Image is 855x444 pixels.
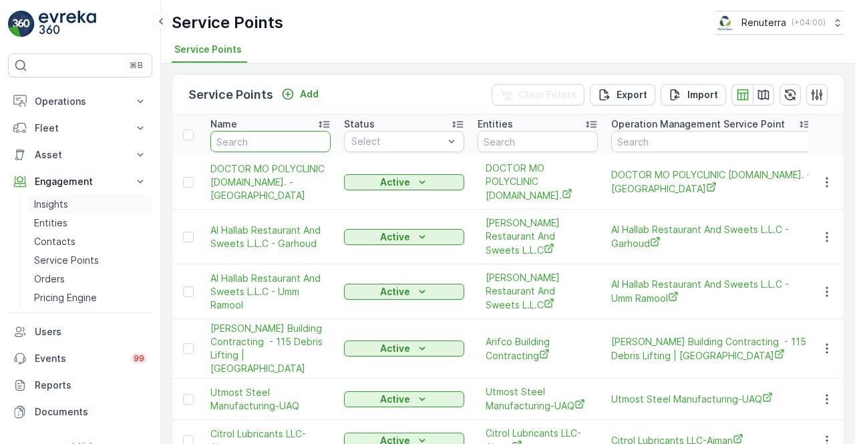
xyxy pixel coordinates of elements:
span: [PERSON_NAME] Restaurant And Sweets L.L.C [486,216,590,257]
button: Asset [8,142,152,168]
img: logo [8,11,35,37]
a: Arifco Building Contracting [486,335,590,363]
p: Service Points [34,254,99,267]
p: Name [210,118,237,131]
p: Service Points [188,85,273,104]
a: Utmost Steel Manufacturing-UAQ [210,386,331,413]
p: Operation Management Service Point [611,118,785,131]
button: Active [344,341,464,357]
div: Toggle Row Selected [183,286,194,297]
p: Active [380,230,410,244]
a: Orders [29,270,152,288]
button: Renuterra(+04:00) [715,11,844,35]
a: Utmost Steel Manufacturing-UAQ [611,392,812,406]
p: Fleet [35,122,126,135]
input: Search [478,131,598,152]
p: Add [300,87,319,101]
img: logo_light-DOdMpM7g.png [39,11,96,37]
p: Entities [34,216,67,230]
p: ⌘B [130,60,143,71]
a: Arifco Building Contracting - 115 Debris Lifting | Barari [611,335,812,363]
a: Arifco Building Contracting - 115 Debris Lifting | Barari [210,322,331,375]
p: Engagement [35,175,126,188]
p: Renuterra [741,16,786,29]
a: Al Hallab Restaurant And Sweets L.L.C - Umm Ramool [210,272,331,312]
p: Events [35,352,123,365]
div: Toggle Row Selected [183,343,194,354]
button: Export [590,84,655,105]
a: Documents [8,399,152,425]
img: Screenshot_2024-07-26_at_13.33.01.png [715,15,736,30]
p: Active [380,342,410,355]
p: Pricing Engine [34,291,97,304]
p: Insights [34,198,68,211]
button: Active [344,229,464,245]
p: Operations [35,95,126,108]
p: Service Points [172,12,283,33]
a: DOCTOR MO POLYCLINIC L.LC. - Sheikh Zayed Road [611,168,812,196]
button: Active [344,284,464,300]
span: DOCTOR MO POLYCLINIC [DOMAIN_NAME]. - [GEOGRAPHIC_DATA] [210,162,331,202]
span: Service Points [174,43,242,56]
p: Export [617,88,647,101]
button: Engagement [8,168,152,195]
button: Active [344,174,464,190]
a: Al Hallab Restaurant And Sweets L.L.C [486,216,590,257]
span: [PERSON_NAME] Building Contracting - 115 Debris Lifting | [GEOGRAPHIC_DATA] [611,335,812,363]
p: Select [351,135,444,148]
p: Contacts [34,235,75,248]
p: Active [380,176,410,189]
a: DOCTOR MO POLYCLINIC L.LC. [486,162,590,202]
div: Toggle Row Selected [183,177,194,188]
a: Pricing Engine [29,288,152,307]
button: Operations [8,88,152,115]
p: Orders [34,272,65,286]
span: [PERSON_NAME] Building Contracting - 115 Debris Lifting | [GEOGRAPHIC_DATA] [210,322,331,375]
p: Reports [35,379,147,392]
button: Clear Filters [492,84,584,105]
p: Active [380,393,410,406]
a: Insights [29,195,152,214]
p: Active [380,285,410,298]
a: Al Hallab Restaurant And Sweets L.L.C - Garhoud [611,223,812,250]
button: Add [276,86,324,102]
a: Al Hallab Restaurant And Sweets L.L.C - Garhoud [210,224,331,250]
p: Status [344,118,375,131]
button: Fleet [8,115,152,142]
p: Import [687,88,718,101]
span: DOCTOR MO POLYCLINIC [DOMAIN_NAME]. [486,162,590,202]
div: Toggle Row Selected [183,232,194,242]
p: 99 [134,353,144,364]
a: Users [8,318,152,345]
a: Events99 [8,345,152,372]
p: Users [35,325,147,339]
a: Entities [29,214,152,232]
p: Documents [35,405,147,419]
p: ( +04:00 ) [792,17,826,28]
p: Clear Filters [518,88,576,101]
button: Active [344,391,464,407]
a: Al Hallab Restaurant And Sweets L.L.C [486,271,590,312]
a: Utmost Steel Manufacturing-UAQ [486,385,590,413]
input: Search [210,131,331,152]
p: Asset [35,148,126,162]
a: Service Points [29,251,152,270]
span: [PERSON_NAME] Restaurant And Sweets L.L.C [486,271,590,312]
input: Search [611,131,812,152]
a: Reports [8,372,152,399]
button: Import [661,84,726,105]
span: DOCTOR MO POLYCLINIC [DOMAIN_NAME]. - [GEOGRAPHIC_DATA] [611,168,812,196]
p: Entities [478,118,513,131]
a: DOCTOR MO POLYCLINIC L.LC. - Sheikh Zayed Road [210,162,331,202]
div: Toggle Row Selected [183,394,194,405]
a: Contacts [29,232,152,251]
a: Al Hallab Restaurant And Sweets L.L.C - Umm Ramool [611,278,812,305]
